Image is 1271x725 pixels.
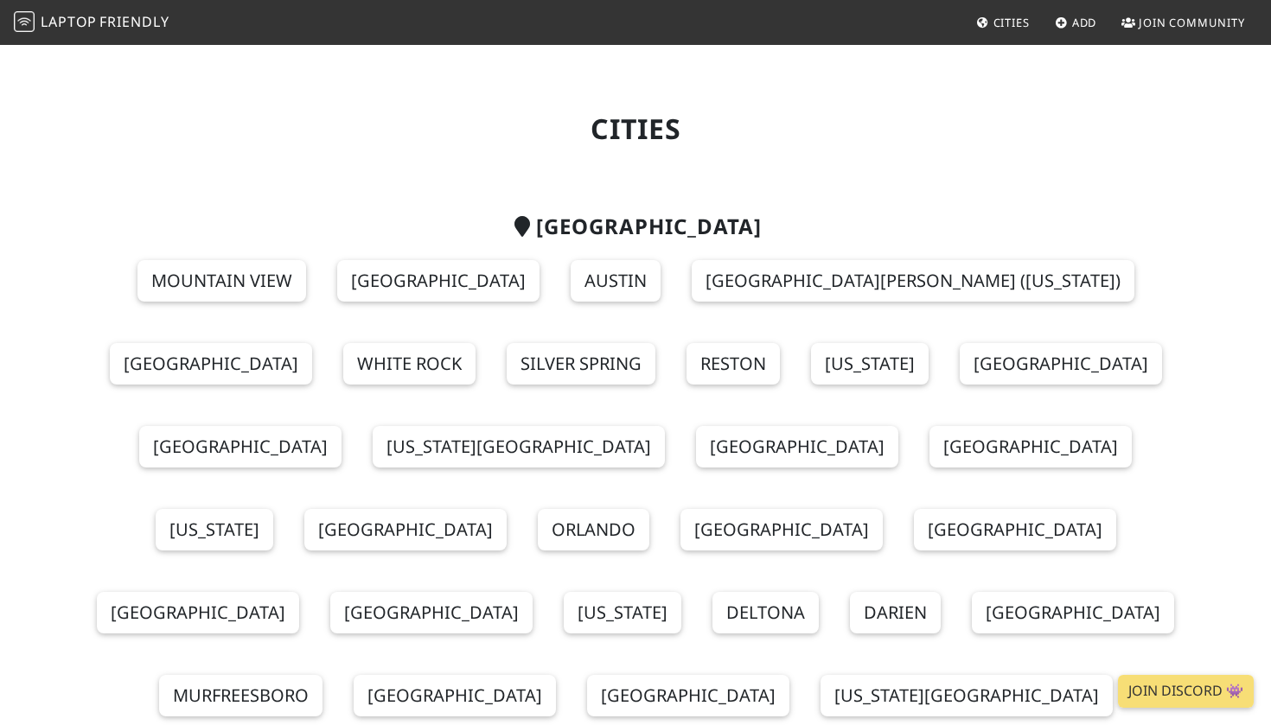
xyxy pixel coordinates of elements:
[972,592,1174,633] a: [GEOGRAPHIC_DATA]
[1118,675,1254,708] a: Join Discord 👾
[1048,7,1104,38] a: Add
[373,426,665,467] a: [US_STATE][GEOGRAPHIC_DATA]
[1072,15,1097,30] span: Add
[587,675,789,716] a: [GEOGRAPHIC_DATA]
[850,592,941,633] a: Darien
[156,509,273,550] a: [US_STATE]
[139,426,342,467] a: [GEOGRAPHIC_DATA]
[137,260,306,302] a: Mountain View
[343,343,476,385] a: White Rock
[14,8,169,38] a: LaptopFriendly LaptopFriendly
[1139,15,1245,30] span: Join Community
[99,12,169,31] span: Friendly
[821,675,1113,716] a: [US_STATE][GEOGRAPHIC_DATA]
[75,214,1196,239] h2: [GEOGRAPHIC_DATA]
[969,7,1037,38] a: Cities
[507,343,655,385] a: Silver Spring
[993,15,1030,30] span: Cities
[538,509,649,550] a: Orlando
[692,260,1134,302] a: [GEOGRAPHIC_DATA][PERSON_NAME] ([US_STATE])
[14,11,35,32] img: LaptopFriendly
[929,426,1132,467] a: [GEOGRAPHIC_DATA]
[696,426,898,467] a: [GEOGRAPHIC_DATA]
[97,592,299,633] a: [GEOGRAPHIC_DATA]
[304,509,507,550] a: [GEOGRAPHIC_DATA]
[330,592,533,633] a: [GEOGRAPHIC_DATA]
[337,260,540,302] a: [GEOGRAPHIC_DATA]
[811,343,929,385] a: [US_STATE]
[41,12,97,31] span: Laptop
[960,343,1162,385] a: [GEOGRAPHIC_DATA]
[571,260,661,302] a: Austin
[354,675,556,716] a: [GEOGRAPHIC_DATA]
[914,509,1116,550] a: [GEOGRAPHIC_DATA]
[687,343,780,385] a: Reston
[712,592,819,633] a: Deltona
[110,343,312,385] a: [GEOGRAPHIC_DATA]
[159,675,323,716] a: Murfreesboro
[75,112,1196,145] h1: Cities
[680,509,883,550] a: [GEOGRAPHIC_DATA]
[1115,7,1252,38] a: Join Community
[564,592,681,633] a: [US_STATE]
